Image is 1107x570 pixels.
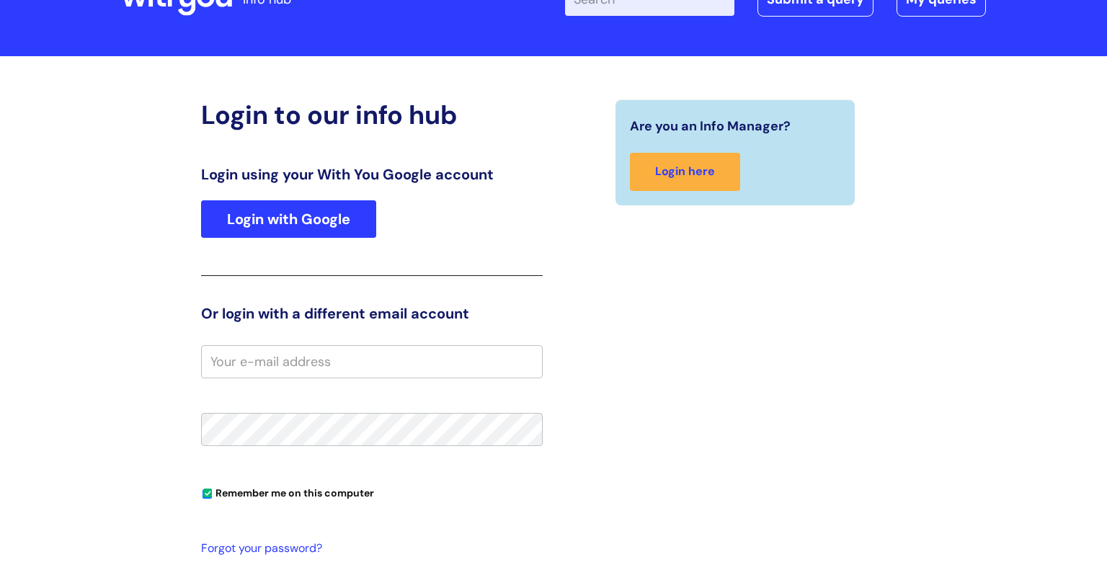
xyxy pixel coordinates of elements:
[630,115,791,138] span: Are you an Info Manager?
[203,489,212,499] input: Remember me on this computer
[201,166,543,183] h3: Login using your With You Google account
[201,484,374,499] label: Remember me on this computer
[201,481,543,504] div: You can uncheck this option if you're logging in from a shared device
[201,99,543,130] h2: Login to our info hub
[201,345,543,378] input: Your e-mail address
[630,153,740,191] a: Login here
[201,305,543,322] h3: Or login with a different email account
[201,538,535,559] a: Forgot your password?
[201,200,376,238] a: Login with Google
